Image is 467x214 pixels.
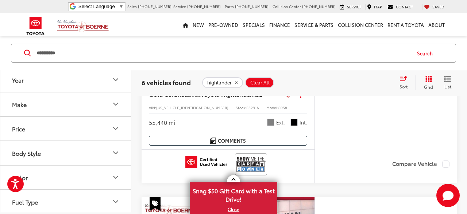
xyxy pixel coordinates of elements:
button: List View [439,75,457,90]
span: Int. [300,119,307,126]
div: Fuel Type [12,198,38,205]
div: Price [12,125,25,132]
img: Vic Vaughan Toyota of Boerne [57,20,109,32]
span: Ext. [276,119,285,126]
span: List [444,83,451,90]
img: Toyota [22,14,49,38]
div: Body Style [12,150,41,156]
span: Snag $50 Gift Card with a Test Drive! [190,183,277,205]
span: dropdown dots [300,92,301,98]
span: Service [173,4,186,9]
button: PricePrice [0,117,132,140]
a: Rent a Toyota [385,13,426,36]
button: YearYear [0,68,132,92]
span: Saved [432,4,444,9]
svg: Start Chat [436,184,460,207]
span: Black [290,119,298,126]
a: About [426,13,447,36]
img: Toyota Certified Used Vehicles [185,156,227,168]
a: Contact [386,4,415,10]
span: [PHONE_NUMBER] [235,4,269,9]
span: Model: [266,105,278,110]
a: Service [338,4,363,10]
span: 53291A [246,105,259,110]
a: Home [181,13,190,36]
button: Comments [149,136,307,146]
span: 6 vehicles found [142,78,191,87]
span: Contact [396,4,413,9]
a: Finance [267,13,292,36]
button: Search [410,44,443,62]
div: Body Style [111,148,120,157]
span: Select Language [78,4,115,9]
button: Body StyleBody Style [0,141,132,165]
span: Grid [424,84,433,90]
span: [PHONE_NUMBER] [138,4,171,9]
button: Grid View [416,75,439,90]
button: MakeMake [0,92,132,116]
span: highlander [207,80,232,86]
div: Fuel Type [111,197,120,206]
span: Service [347,4,362,9]
a: Select Language​ [78,4,124,9]
a: My Saved Vehicles [422,4,446,10]
span: Clear All [250,80,270,86]
button: Fuel TypeFuel Type [0,190,132,214]
span: ▼ [119,4,124,9]
span: VIN: [149,105,156,110]
div: Make [12,101,27,108]
input: Search by Make, Model, or Keyword [36,44,410,62]
button: Select sort value [396,75,416,90]
div: Make [111,100,120,108]
button: Toggle Chat Window [436,184,460,207]
span: [PHONE_NUMBER] [302,4,336,9]
a: Collision Center [336,13,385,36]
span: Map [374,4,382,9]
a: New [190,13,206,36]
span: Sales [127,4,137,9]
div: Year [111,75,120,84]
span: Gray [267,119,274,126]
div: Color [12,174,28,181]
a: Specials [240,13,267,36]
span: Collision Center [273,4,301,9]
span: Stock: [236,105,246,110]
button: ColorColor [0,166,132,189]
a: Pre-Owned [206,13,240,36]
img: Comments [210,138,216,144]
button: Clear All [245,77,274,88]
span: Special [150,197,161,211]
img: View CARFAX report [236,155,266,174]
div: 55,440 mi [149,118,175,127]
a: Map [365,4,384,10]
span: Sort [400,83,408,90]
div: Year [12,76,24,83]
span: Parts [225,4,234,9]
span: Comments [218,137,246,144]
a: Service & Parts: Opens in a new tab [292,13,336,36]
span: 6958 [278,105,287,110]
button: remove highlander [202,77,243,88]
div: Price [111,124,120,133]
label: Compare Vehicle [392,160,449,168]
span: [US_VEHICLE_IDENTIFICATION_NUMBER] [156,105,228,110]
div: Color [111,173,120,182]
span: [PHONE_NUMBER] [187,4,221,9]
